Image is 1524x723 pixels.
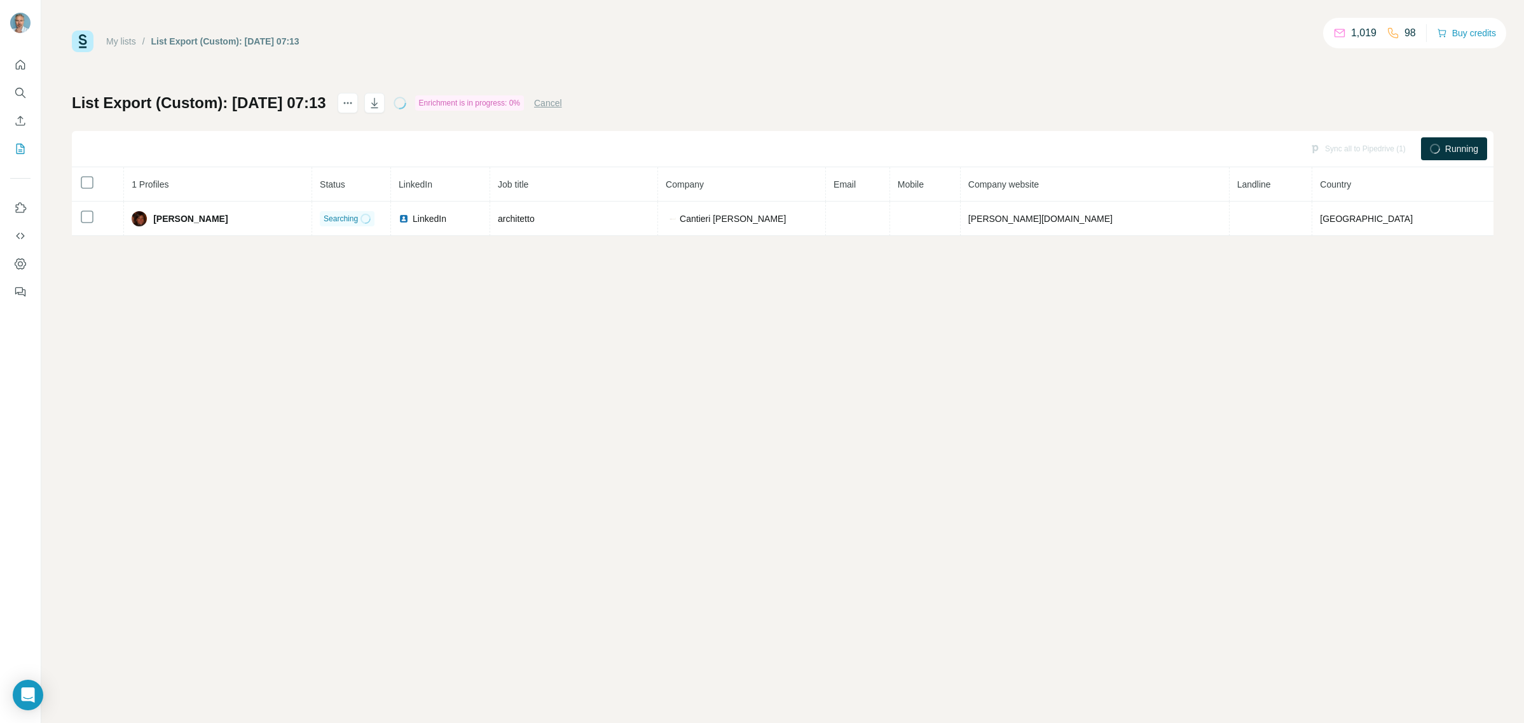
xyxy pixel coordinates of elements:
img: company-logo [666,217,676,220]
li: / [142,35,145,48]
span: Cantieri [PERSON_NAME] [680,212,786,225]
button: Quick start [10,53,31,76]
span: Mobile [898,179,924,189]
button: My lists [10,137,31,160]
span: [PERSON_NAME][DOMAIN_NAME] [968,214,1113,224]
p: 1,019 [1351,25,1376,41]
button: Buy credits [1437,24,1496,42]
span: Status [320,179,345,189]
button: Use Surfe API [10,224,31,247]
button: Enrich CSV [10,109,31,132]
span: Company website [968,179,1039,189]
span: 1 Profiles [132,179,168,189]
button: Dashboard [10,252,31,275]
a: My lists [106,36,136,46]
span: Running [1445,142,1478,155]
h1: List Export (Custom): [DATE] 07:13 [72,93,326,113]
div: Open Intercom Messenger [13,680,43,710]
button: Cancel [534,97,562,109]
div: List Export (Custom): [DATE] 07:13 [151,35,299,48]
span: Job title [498,179,528,189]
span: Landline [1237,179,1271,189]
img: Avatar [10,13,31,33]
div: Enrichment is in progress: 0% [415,95,524,111]
span: Company [666,179,704,189]
span: Email [834,179,856,189]
p: 98 [1404,25,1416,41]
button: Search [10,81,31,104]
span: [GEOGRAPHIC_DATA] [1320,214,1413,224]
button: Use Surfe on LinkedIn [10,196,31,219]
img: Avatar [132,211,147,226]
span: LinkedIn [399,179,432,189]
span: [PERSON_NAME] [153,212,228,225]
span: Country [1320,179,1351,189]
span: architetto [498,214,535,224]
img: LinkedIn logo [399,214,409,224]
button: actions [338,93,358,113]
img: Surfe Logo [72,31,93,52]
button: Feedback [10,280,31,303]
span: Searching [324,213,358,224]
span: LinkedIn [413,212,446,225]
